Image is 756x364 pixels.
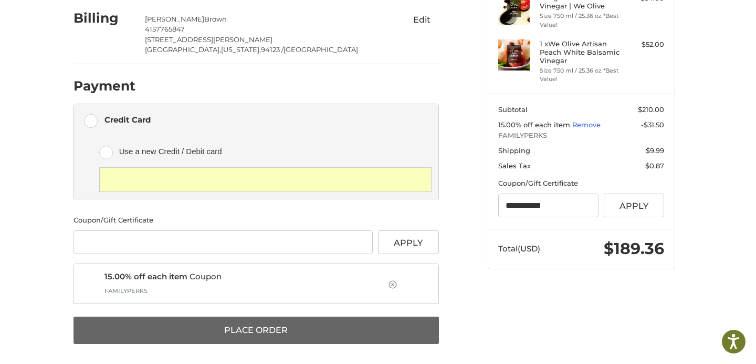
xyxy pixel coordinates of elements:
[145,45,221,54] span: [GEOGRAPHIC_DATA],
[572,120,601,129] a: Remove
[104,111,151,128] div: Credit Card
[283,45,358,54] span: [GEOGRAPHIC_DATA]
[121,14,133,26] button: Open LiveChat chat widget
[221,45,261,54] span: [US_STATE],
[119,143,416,160] span: Use a new Credit / Debit card
[145,25,185,33] span: 4157765847
[104,287,148,295] span: FAMILYPERKS
[104,271,385,283] span: Coupon
[645,161,664,170] span: $0.87
[498,105,528,114] span: Subtotal
[641,120,664,129] span: -$31.50
[73,230,373,254] input: Gift Certificate or Coupon Code
[498,146,530,155] span: Shipping
[107,175,424,185] iframe: Secure card payment input frame
[540,39,620,65] h4: 1 x We Olive Artisan Peach White Balsamic Vinegar
[104,271,187,281] span: 15.00% off each item
[73,215,439,226] div: Coupon/Gift Certificate
[498,194,598,217] input: Gift Certificate or Coupon Code
[73,78,135,94] h2: Payment
[498,120,572,129] span: 15.00% off each item
[498,178,664,189] div: Coupon/Gift Certificate
[378,230,439,254] button: Apply
[604,194,665,217] button: Apply
[604,239,664,258] span: $189.36
[261,45,283,54] span: 94123 /
[145,35,272,44] span: [STREET_ADDRESS][PERSON_NAME]
[204,15,227,23] span: Brown
[15,16,119,24] p: We're away right now. Please check back later!
[73,317,439,344] button: Place Order
[498,130,664,141] span: FAMILYPERKS
[646,146,664,155] span: $9.99
[405,12,439,28] button: Edit
[73,10,135,26] h2: Billing
[498,244,540,254] span: Total (USD)
[540,66,620,84] li: Size 750 ml / 25.36 oz *Best Value!
[638,105,664,114] span: $210.00
[540,12,620,29] li: Size 750 ml / 25.36 oz *Best Value!
[145,15,204,23] span: [PERSON_NAME]
[623,39,664,50] div: $52.00
[498,161,531,170] span: Sales Tax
